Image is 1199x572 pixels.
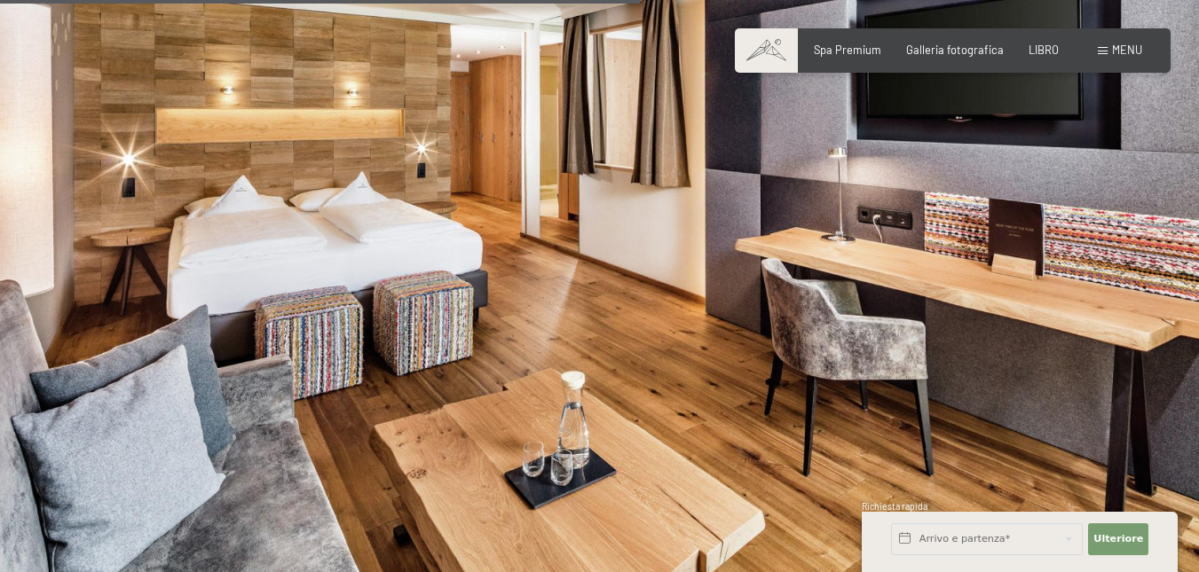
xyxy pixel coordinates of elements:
button: Ulteriore [1088,523,1148,555]
font: Ulteriore [1093,533,1143,545]
a: Galleria fotografica [906,43,1004,57]
font: Richiesta rapida [862,501,927,512]
a: LIBRO [1029,43,1059,57]
a: Spa Premium [814,43,881,57]
font: menu [1112,43,1142,57]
